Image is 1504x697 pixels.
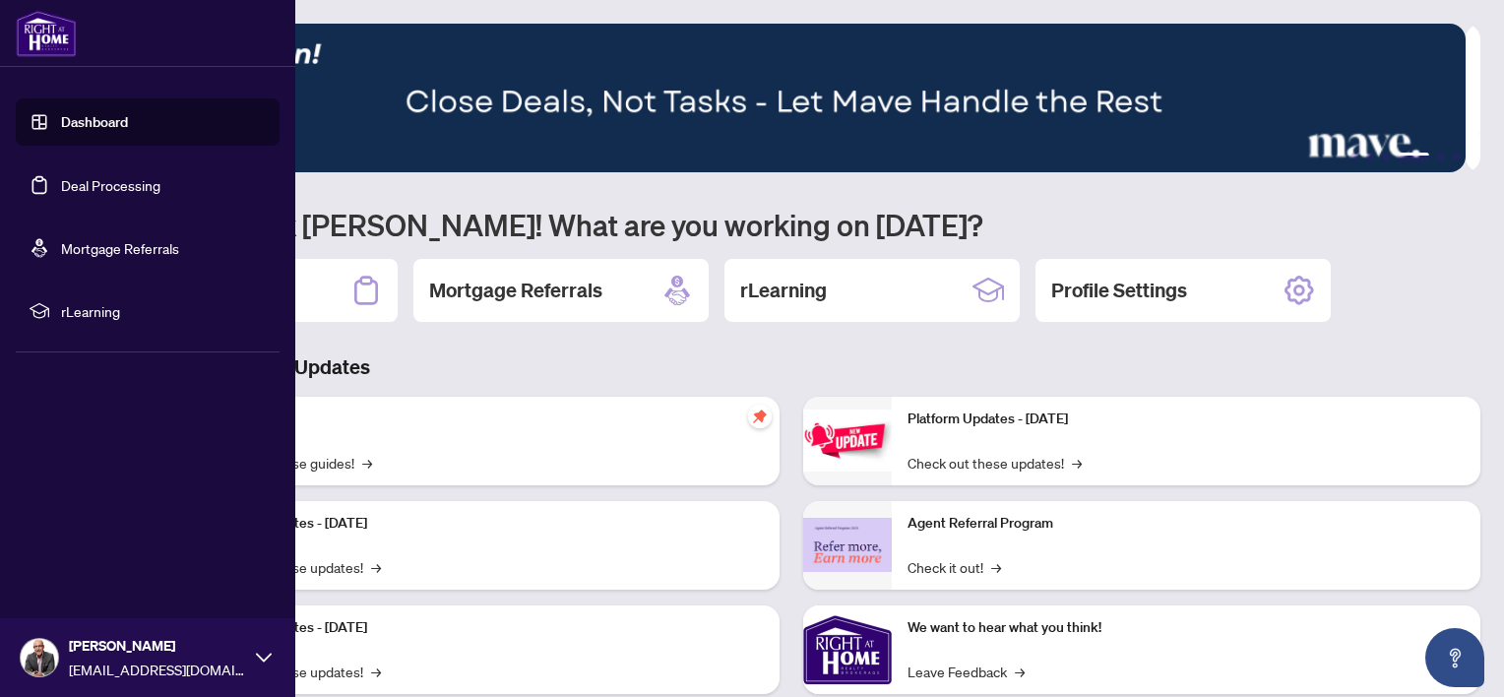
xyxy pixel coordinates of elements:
span: → [1072,452,1082,474]
button: 6 [1453,153,1461,160]
p: Platform Updates - [DATE] [207,513,764,535]
img: Slide 3 [102,24,1466,172]
img: We want to hear what you think! [803,605,892,694]
a: Check it out!→ [908,556,1001,578]
img: logo [16,10,77,57]
a: Leave Feedback→ [908,661,1025,682]
button: 3 [1382,153,1390,160]
p: Self-Help [207,409,764,430]
h2: Profile Settings [1051,277,1187,304]
button: 5 [1437,153,1445,160]
img: Agent Referral Program [803,518,892,572]
button: 4 [1398,153,1429,160]
img: Platform Updates - June 23, 2025 [803,410,892,472]
button: Open asap [1425,628,1484,687]
img: Profile Icon [21,639,58,676]
p: Agent Referral Program [908,513,1465,535]
button: 2 [1366,153,1374,160]
p: We want to hear what you think! [908,617,1465,639]
p: Platform Updates - [DATE] [908,409,1465,430]
h3: Brokerage & Industry Updates [102,353,1480,381]
a: Mortgage Referrals [61,239,179,257]
span: → [371,556,381,578]
span: → [371,661,381,682]
a: Deal Processing [61,176,160,194]
a: Check out these updates!→ [908,452,1082,474]
h2: rLearning [740,277,827,304]
h1: Welcome back [PERSON_NAME]! What are you working on [DATE]? [102,206,1480,243]
span: → [991,556,1001,578]
span: → [362,452,372,474]
span: [PERSON_NAME] [69,635,246,657]
h2: Mortgage Referrals [429,277,602,304]
span: → [1015,661,1025,682]
a: Dashboard [61,113,128,131]
span: [EMAIL_ADDRESS][DOMAIN_NAME] [69,659,246,680]
button: 1 [1350,153,1358,160]
span: pushpin [748,405,772,428]
p: Platform Updates - [DATE] [207,617,764,639]
span: rLearning [61,300,266,322]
